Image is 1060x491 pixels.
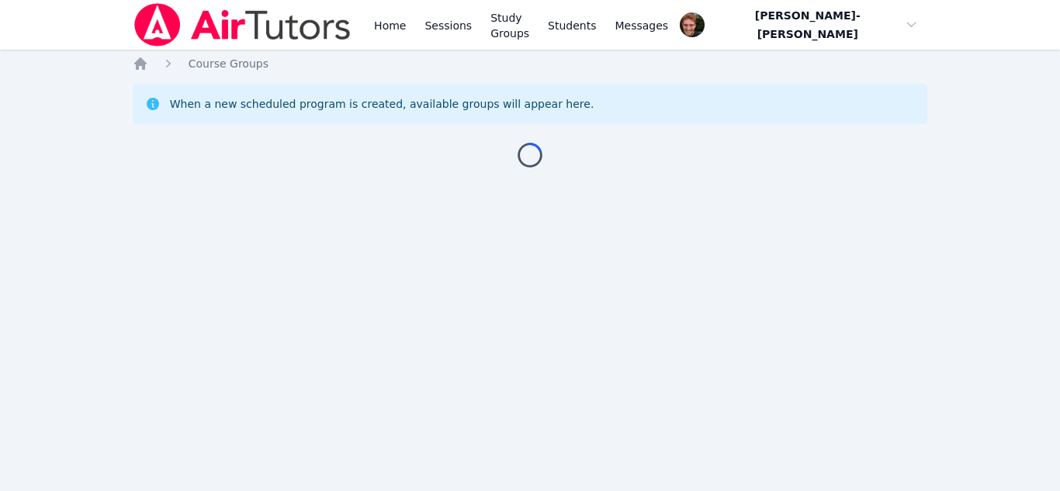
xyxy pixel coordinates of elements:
[133,3,352,47] img: Air Tutors
[133,56,928,71] nav: Breadcrumb
[189,56,268,71] a: Course Groups
[615,18,669,33] span: Messages
[170,96,594,112] div: When a new scheduled program is created, available groups will appear here.
[189,57,268,70] span: Course Groups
